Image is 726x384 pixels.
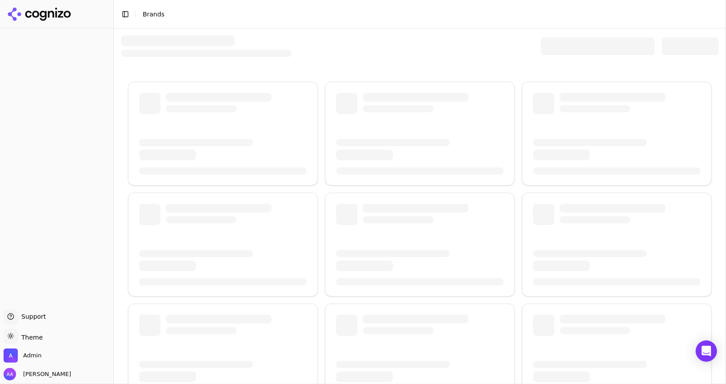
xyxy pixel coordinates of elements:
span: Admin [23,352,41,360]
button: Open user button [4,368,71,380]
button: Open organization switcher [4,348,41,363]
span: Brands [143,11,164,18]
img: Alp Aysan [4,368,16,380]
span: [PERSON_NAME] [20,370,71,378]
img: Admin [4,348,18,363]
nav: breadcrumb [143,10,164,19]
div: Open Intercom Messenger [696,340,717,362]
span: Theme [18,334,43,341]
span: Support [18,312,46,321]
